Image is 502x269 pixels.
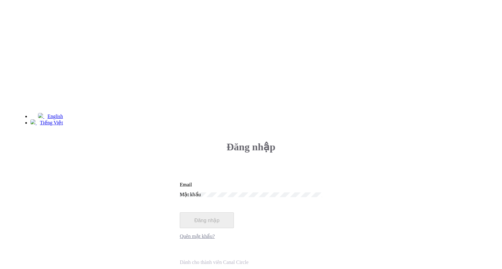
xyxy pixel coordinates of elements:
span: Tiếng Việt [40,120,63,125]
img: 226-united-states.svg [38,113,43,118]
h3: Đăng nhập [180,141,322,153]
span: Dành cho thành viên Canal Circle [180,260,248,265]
h4: Cổng thông tin quản lý [20,53,212,60]
span: English [47,114,63,119]
a: Quên mật khẩu? [180,234,215,239]
a: English [38,114,63,119]
input: Email [180,182,322,188]
h3: Chào mừng đến [GEOGRAPHIC_DATA] [20,28,212,40]
button: Đăng nhập [180,212,234,228]
img: 220-vietnam.svg [30,119,35,124]
a: Tiếng Việt [30,120,63,125]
